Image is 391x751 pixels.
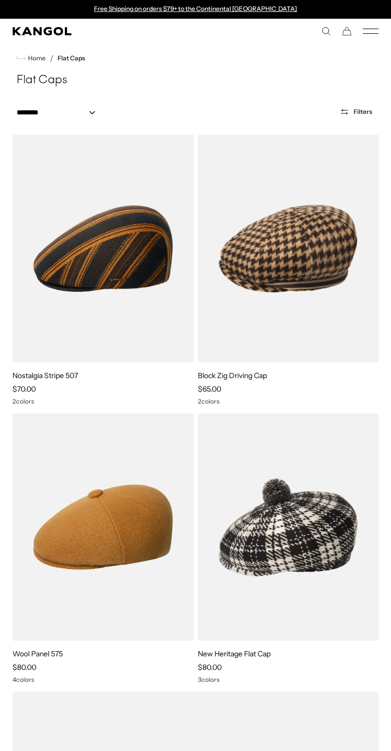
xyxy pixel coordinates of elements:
h1: Flat Caps [12,73,379,88]
summary: Search here [321,27,331,36]
a: Block Zig Driving Cap [198,371,267,380]
a: Wool Panel 575 [12,649,63,658]
li: / [46,52,53,64]
a: Free Shipping on orders $79+ to the Continental [GEOGRAPHIC_DATA] [94,5,297,12]
a: Nostalgia Stripe 507 [12,371,78,380]
button: Cart [342,27,352,36]
span: $70.00 [12,384,36,394]
button: Mobile Menu [363,27,379,36]
select: Sort by: Featured [12,107,106,118]
div: 1 of 2 [89,5,303,14]
img: Wool Panel 575 [12,413,194,641]
span: $80.00 [198,663,222,672]
a: Kangol [12,27,196,35]
slideshow-component: Announcement bar [89,5,303,14]
div: 2 colors [12,398,194,405]
span: Home [26,55,46,62]
img: Nostalgia Stripe 507 [12,135,194,362]
img: Block Zig Driving Cap [198,135,379,362]
div: 2 colors [198,398,379,405]
a: New Heritage Flat Cap [198,649,271,658]
div: Announcement [89,5,303,14]
div: 3 colors [198,676,379,683]
span: $65.00 [198,384,221,394]
a: Flat Caps [58,55,85,62]
button: Open filters [333,107,379,116]
span: $80.00 [12,663,36,672]
img: New Heritage Flat Cap [198,413,379,641]
a: Home [17,54,46,63]
span: Filters [354,108,372,115]
div: 4 colors [12,676,194,683]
